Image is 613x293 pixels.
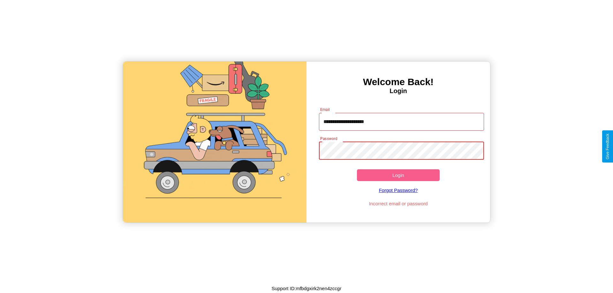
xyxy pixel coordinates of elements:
[272,284,341,293] p: Support ID: mfbdgxirk2nen4zccgr
[306,77,490,87] h3: Welcome Back!
[357,169,440,181] button: Login
[306,87,490,95] h4: Login
[316,181,481,199] a: Forgot Password?
[123,62,306,223] img: gif
[605,134,610,159] div: Give Feedback
[320,107,330,112] label: Email
[316,199,481,208] p: Incorrect email or password
[320,136,337,141] label: Password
